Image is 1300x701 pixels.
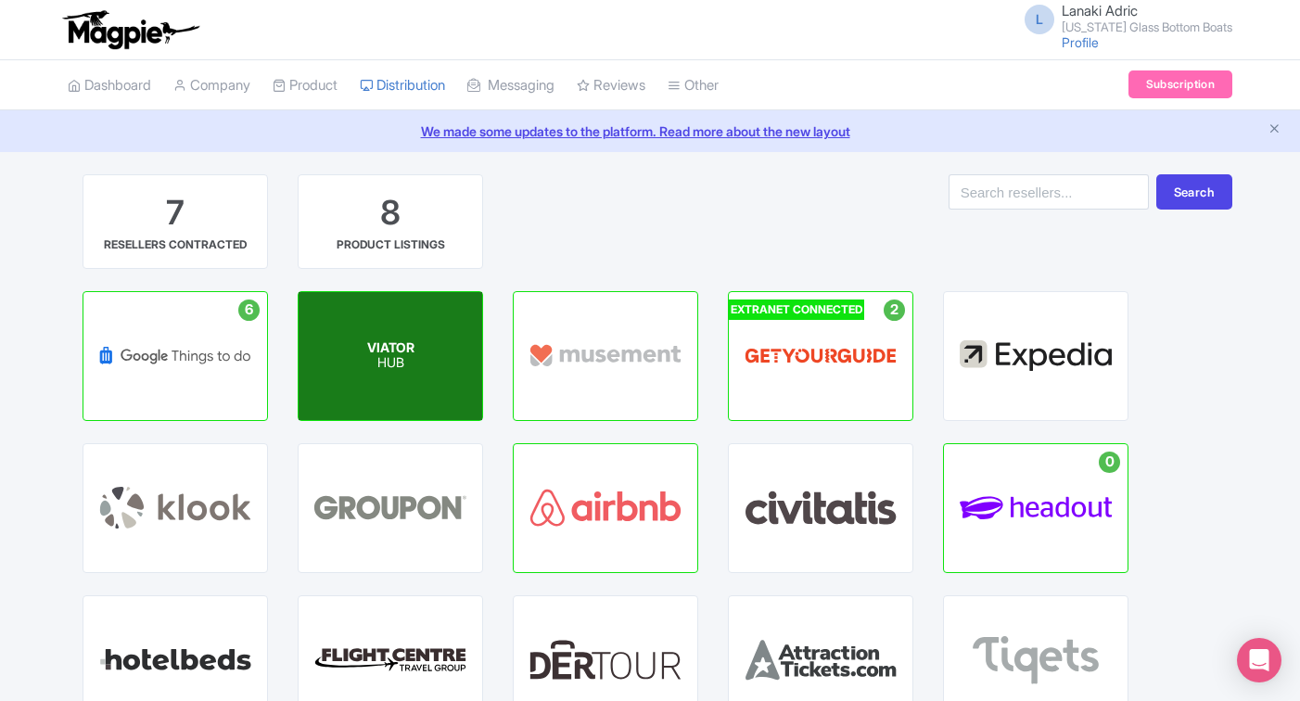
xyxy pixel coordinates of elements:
div: Open Intercom Messenger [1237,638,1281,682]
span: Lanaki Adric [1062,2,1138,19]
div: RESELLERS CONTRACTED [104,236,247,253]
div: PRODUCT LISTINGS [337,236,445,253]
a: Subscription [1128,70,1232,98]
span: VIATOR [367,339,414,355]
small: [US_STATE] Glass Bottom Boats [1062,21,1232,33]
a: Dashboard [68,60,151,111]
p: HUB [367,356,414,372]
a: L Lanaki Adric [US_STATE] Glass Bottom Boats [1013,4,1232,33]
a: 7 RESELLERS CONTRACTED [83,174,268,269]
a: Messaging [467,60,554,111]
a: Profile [1062,34,1099,50]
div: 7 [166,190,185,236]
a: We made some updates to the platform. Read more about the new layout [11,121,1289,141]
a: Product [273,60,338,111]
a: EXTRANET CONNECTED 7 VIATOR HUB [298,291,483,421]
a: 8 PRODUCT LISTINGS [298,174,483,269]
img: logo-ab69f6fb50320c5b225c76a69d11143b.png [58,9,202,50]
button: Close announcement [1268,120,1281,141]
a: 6 [83,291,268,421]
button: Search [1156,174,1232,210]
a: Company [173,60,250,111]
a: 0 [943,443,1128,573]
div: 8 [380,190,401,236]
a: Reviews [577,60,645,111]
span: L [1025,5,1054,34]
a: EXTRANET CONNECTED 2 [728,291,913,421]
a: Distribution [360,60,445,111]
input: Search resellers... [949,174,1149,210]
a: Other [668,60,719,111]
